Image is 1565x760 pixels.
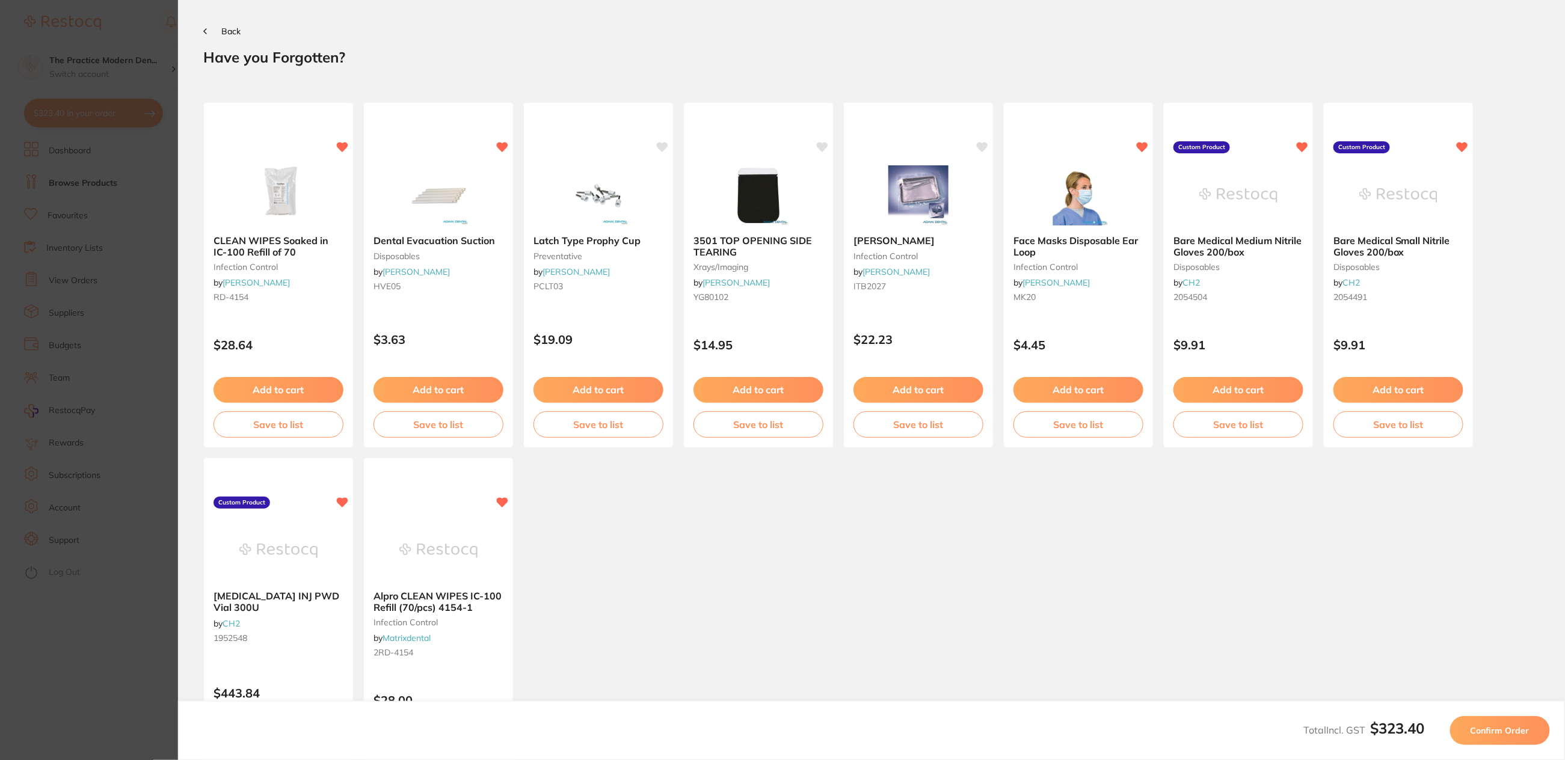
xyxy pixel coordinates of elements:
p: $22.23 [853,332,983,346]
button: Add to cart [1013,377,1143,402]
button: Back [203,26,241,36]
small: 2RD-4154 [374,648,503,657]
span: Back [221,26,241,37]
small: PCLT03 [533,281,663,291]
button: Save to list [374,411,503,438]
a: [PERSON_NAME] [862,266,930,277]
span: by [693,277,770,288]
img: 3501 TOP OPENING SIDE TEARING [719,165,798,225]
small: YG80102 [693,292,823,302]
span: by [853,266,930,277]
button: Add to cart [533,377,663,402]
img: Face Masks Disposable Ear Loop [1039,165,1118,225]
a: [PERSON_NAME] [703,277,770,288]
button: Add to cart [214,377,343,402]
b: CLEAN WIPES Soaked in IC-100 Refill of 70 [214,235,343,257]
label: Custom Product [1173,141,1230,153]
a: CH2 [1182,277,1200,288]
a: CH2 [223,618,240,629]
small: RD-4154 [214,292,343,302]
button: Save to list [533,411,663,438]
button: Save to list [853,411,983,438]
button: Save to list [214,411,343,438]
small: disposables [1173,262,1303,272]
b: 3501 TOP OPENING SIDE TEARING [693,235,823,257]
button: Add to cart [1173,377,1303,402]
p: $9.91 [1173,338,1303,352]
small: infection control [214,262,343,272]
img: Latch Type Prophy Cup [559,165,638,225]
b: $323.40 [1371,719,1425,737]
p: $3.63 [374,332,503,346]
p: $14.95 [693,338,823,352]
label: Custom Product [214,497,270,509]
b: Dysport INJ PWD Vial 300U [214,590,343,613]
a: Matrixdental [383,633,431,643]
small: ITB2027 [853,281,983,291]
button: Add to cart [853,377,983,402]
button: Add to cart [693,377,823,402]
small: preventative [533,251,663,261]
span: by [1013,277,1090,288]
img: CLEAN WIPES Soaked in IC-100 Refill of 70 [239,165,318,225]
label: Custom Product [1333,141,1390,153]
span: by [1333,277,1360,288]
p: $9.91 [1333,338,1463,352]
button: Add to cart [374,377,503,402]
a: [PERSON_NAME] [543,266,610,277]
small: xrays/imaging [693,262,823,272]
span: by [374,266,450,277]
b: Face Masks Disposable Ear Loop [1013,235,1143,257]
img: Tray Barrier [879,165,958,225]
b: Dental Evacuation Suction [374,235,503,246]
h2: Have you Forgotten? [203,48,1540,66]
b: Latch Type Prophy Cup [533,235,663,246]
img: Bare Medical Medium Nitrile Gloves 200/box [1199,165,1278,225]
button: Add to cart [1333,377,1463,402]
button: Save to list [693,411,823,438]
small: disposables [1333,262,1463,272]
small: infection control [374,617,503,627]
p: $4.45 [1013,338,1143,352]
small: HVE05 [374,281,503,291]
button: Save to list [1013,411,1143,438]
span: by [374,633,431,643]
span: Confirm Order [1471,725,1530,736]
span: by [533,266,610,277]
img: Dental Evacuation Suction [399,165,478,225]
p: $28.00 [374,693,503,707]
a: [PERSON_NAME] [383,266,450,277]
span: Total Incl. GST [1304,724,1425,736]
img: Bare Medical Small Nitrile Gloves 200/box [1359,165,1437,225]
span: by [214,618,240,629]
button: Save to list [1173,411,1303,438]
p: $28.64 [214,338,343,352]
small: disposables [374,251,503,261]
small: MK20 [1013,292,1143,302]
small: infection control [1013,262,1143,272]
b: Bare Medical Small Nitrile Gloves 200/box [1333,235,1463,257]
a: CH2 [1342,277,1360,288]
img: Alpro CLEAN WIPES IC-100 Refill (70/pcs) 4154-1 [399,521,478,581]
a: [PERSON_NAME] [1022,277,1090,288]
button: Confirm Order [1450,716,1550,745]
img: Dysport INJ PWD Vial 300U [239,521,318,581]
a: [PERSON_NAME] [223,277,290,288]
p: $443.84 [214,686,343,700]
span: by [1173,277,1200,288]
span: by [214,277,290,288]
button: Save to list [1333,411,1463,438]
b: Bare Medical Medium Nitrile Gloves 200/box [1173,235,1303,257]
small: 2054491 [1333,292,1463,302]
small: 2054504 [1173,292,1303,302]
b: Alpro CLEAN WIPES IC-100 Refill (70/pcs) 4154-1 [374,590,503,613]
small: infection control [853,251,983,261]
b: Tray Barrier [853,235,983,246]
small: 1952548 [214,633,343,643]
p: $19.09 [533,332,663,346]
